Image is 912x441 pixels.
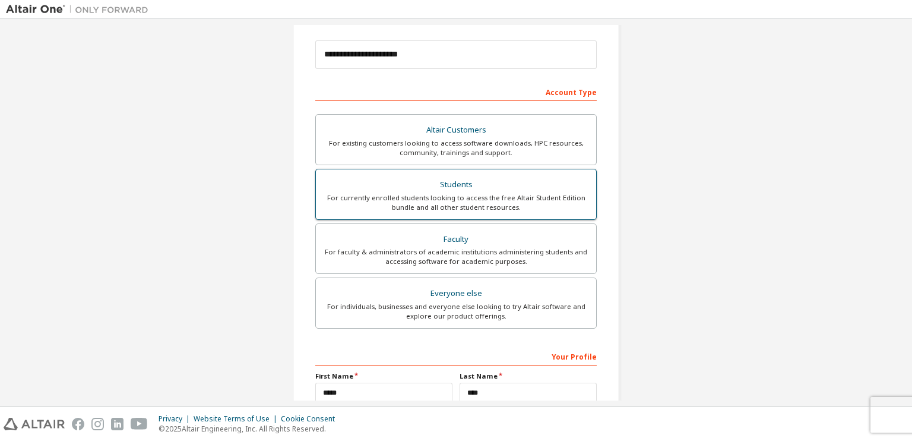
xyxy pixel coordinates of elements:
div: Altair Customers [323,122,589,138]
label: First Name [315,371,452,381]
div: For faculty & administrators of academic institutions administering students and accessing softwa... [323,247,589,266]
img: Altair One [6,4,154,15]
img: altair_logo.svg [4,418,65,430]
img: facebook.svg [72,418,84,430]
div: Privacy [159,414,194,424]
img: instagram.svg [91,418,104,430]
div: Faculty [323,231,589,248]
img: linkedin.svg [111,418,123,430]
div: Website Terms of Use [194,414,281,424]
div: Your Profile [315,346,597,366]
div: Cookie Consent [281,414,342,424]
p: © 2025 Altair Engineering, Inc. All Rights Reserved. [159,424,342,434]
div: For existing customers looking to access software downloads, HPC resources, community, trainings ... [323,138,589,157]
div: Account Type [315,82,597,101]
div: For individuals, businesses and everyone else looking to try Altair software and explore our prod... [323,302,589,321]
div: Everyone else [323,285,589,302]
div: Students [323,177,589,193]
label: Last Name [460,371,597,381]
div: For currently enrolled students looking to access the free Altair Student Edition bundle and all ... [323,193,589,212]
img: youtube.svg [131,418,148,430]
